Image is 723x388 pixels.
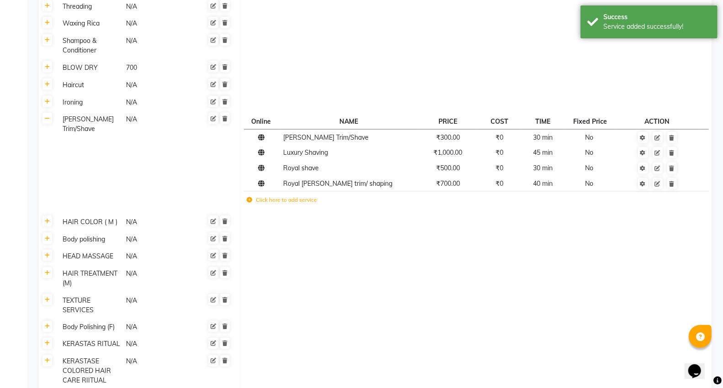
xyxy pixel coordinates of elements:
div: N/A [125,251,188,262]
th: COST [479,114,520,129]
span: No [585,148,593,157]
span: 30 min [533,133,553,142]
div: N/A [125,339,188,350]
span: 45 min [533,148,553,157]
div: N/A [125,1,188,12]
div: Threading [59,1,121,12]
div: N/A [125,18,188,29]
div: Service added successfully! [603,22,711,31]
th: TIME [520,114,566,129]
div: N/A [125,356,188,387]
span: [PERSON_NAME] Trim/Shave [283,133,369,142]
span: ₹300.00 [436,133,460,142]
span: ₹0 [496,179,503,188]
div: 700 [125,62,188,73]
div: HEAD MASSAGE [59,251,121,262]
th: PRICE [417,114,479,129]
span: No [585,164,593,172]
span: ₹1,000.00 [433,148,462,157]
div: Success [603,12,711,22]
div: N/A [125,234,188,245]
div: Body Polishing (F) [59,322,121,333]
div: N/A [125,97,188,108]
div: TEXTURE SERVICES [59,295,121,316]
th: NAME [280,114,417,129]
label: Click here to add service [247,196,317,204]
div: N/A [125,35,188,56]
span: ₹0 [496,133,503,142]
div: KERASTASE COLORED HAIR CARE RIITUAL [59,356,121,387]
div: Ironing [59,97,121,108]
th: Fixed Price [566,114,616,129]
div: N/A [125,216,188,228]
div: Waxing Rica [59,18,121,29]
span: ₹0 [496,164,503,172]
div: HAIR TREATMENT (M) [59,268,121,289]
span: ₹700.00 [436,179,460,188]
span: ₹500.00 [436,164,460,172]
div: N/A [125,322,188,333]
div: Body polishing [59,234,121,245]
span: 40 min [533,179,553,188]
span: ₹0 [496,148,503,157]
div: N/A [125,114,188,135]
div: KERASTAS RITUAL [59,339,121,350]
span: Royal [PERSON_NAME] trim/ shaping [283,179,392,188]
span: Royal shave [283,164,319,172]
div: Haircut [59,79,121,91]
span: 30 min [533,164,553,172]
div: BLOW DRY [59,62,121,73]
div: N/A [125,268,188,289]
th: Online [244,114,280,129]
div: N/A [125,295,188,316]
div: [PERSON_NAME] Trim/Shave [59,114,121,135]
div: N/A [125,79,188,91]
div: HAIR COLOR ( M ) [59,216,121,228]
span: No [585,179,593,188]
div: Shampoo & Conditioner [59,35,121,56]
span: No [585,133,593,142]
iframe: chat widget [685,351,714,379]
th: ACTION [616,114,698,129]
span: Luxury Shaving [283,148,328,157]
